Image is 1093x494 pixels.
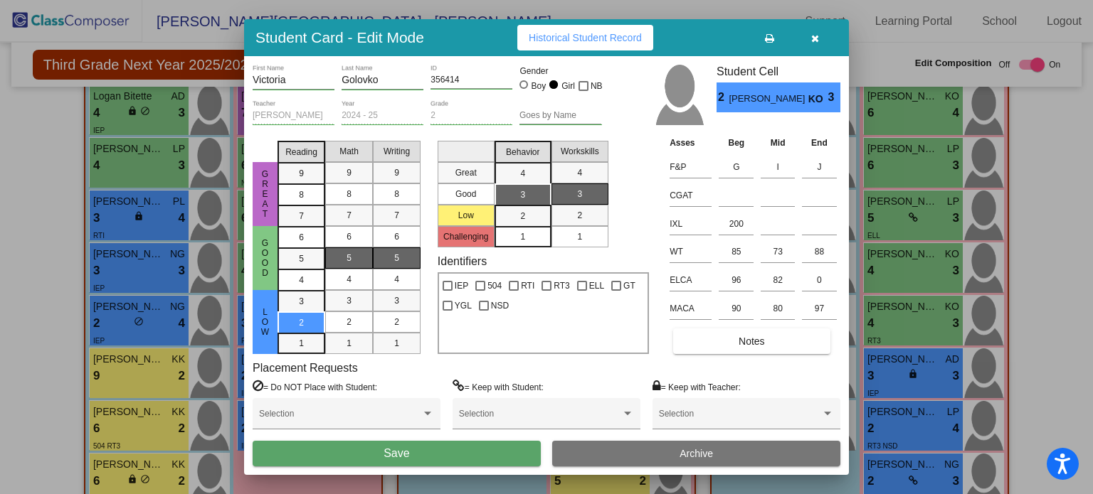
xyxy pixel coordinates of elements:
[828,89,840,106] span: 3
[666,135,715,151] th: Asses
[717,65,840,78] h3: Student Cell
[339,145,359,158] span: Math
[670,298,712,319] input: assessment
[285,146,317,159] span: Reading
[394,316,399,328] span: 2
[394,273,399,286] span: 4
[384,447,409,459] span: Save
[623,277,635,294] span: GT
[520,210,525,222] span: 2
[554,277,569,294] span: RT3
[453,380,544,394] label: = Keep with Student:
[531,80,546,92] div: Boy
[299,337,304,350] span: 1
[577,230,582,243] span: 1
[347,252,352,264] span: 5
[394,337,399,350] span: 1
[670,185,712,206] input: assessment
[589,277,604,294] span: ELL
[487,277,502,294] span: 504
[259,169,272,219] span: Great
[491,297,509,314] span: NSD
[519,65,601,77] mat-label: Gender
[517,25,653,50] button: Historical Student Record
[680,448,713,459] span: Archive
[347,316,352,328] span: 2
[670,269,712,291] input: assessment
[715,135,757,151] th: Beg
[299,274,304,286] span: 4
[521,277,534,294] span: RTI
[259,238,272,278] span: Good
[253,111,334,121] input: teacher
[670,156,712,178] input: assessment
[577,166,582,179] span: 4
[455,277,468,294] span: IEP
[347,209,352,222] span: 7
[394,230,399,243] span: 6
[591,77,603,95] span: NB
[347,273,352,286] span: 4
[299,210,304,222] span: 7
[519,111,601,121] input: goes by name
[299,316,304,329] span: 2
[347,294,352,307] span: 3
[431,75,512,85] input: Enter ID
[798,135,840,151] th: End
[529,32,642,43] span: Historical Student Record
[561,80,575,92] div: Girl
[299,167,304,180] span: 9
[394,209,399,222] span: 7
[561,145,599,158] span: Workskills
[394,252,399,264] span: 5
[253,380,377,394] label: = Do NOT Place with Student:
[653,380,741,394] label: = Keep with Teacher:
[757,135,798,151] th: Mid
[255,28,424,46] h3: Student Card - Edit Mode
[455,297,472,314] span: YGL
[520,230,525,243] span: 1
[342,111,423,121] input: year
[394,188,399,200] span: 8
[438,254,487,268] label: Identifiers
[347,166,352,179] span: 9
[347,337,352,350] span: 1
[729,92,808,107] span: [PERSON_NAME]
[394,294,399,307] span: 3
[808,92,828,107] span: KO
[384,145,410,158] span: Writing
[347,188,352,200] span: 8
[431,111,512,121] input: grade
[299,188,304,201] span: 8
[670,213,712,235] input: assessment
[673,328,830,354] button: Notes
[259,307,272,337] span: Low
[670,241,712,262] input: assessment
[552,441,840,466] button: Archive
[347,230,352,243] span: 6
[520,167,525,180] span: 4
[577,188,582,200] span: 3
[506,146,539,159] span: Behavior
[299,231,304,244] span: 6
[520,188,525,201] span: 3
[299,295,304,308] span: 3
[577,209,582,222] span: 2
[717,89,729,106] span: 2
[299,252,304,265] span: 5
[739,335,765,347] span: Notes
[394,166,399,179] span: 9
[253,361,358,375] label: Placement Requests
[253,441,541,466] button: Save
